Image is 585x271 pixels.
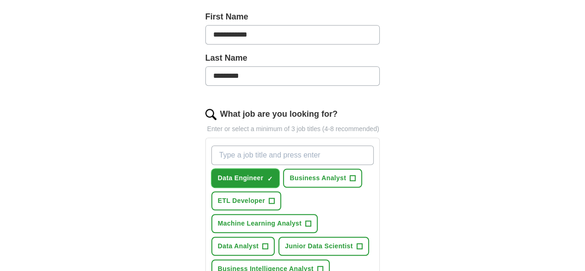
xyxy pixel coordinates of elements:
span: ETL Developer [218,196,265,206]
span: ✓ [267,175,272,183]
label: What job are you looking for? [220,108,338,120]
span: Data Engineer [218,173,264,183]
button: Junior Data Scientist [278,237,369,256]
button: Data Engineer✓ [211,169,280,188]
span: Junior Data Scientist [285,241,353,251]
label: Last Name [205,52,380,64]
button: Business Analyst [283,169,362,188]
button: ETL Developer [211,191,281,210]
img: search.png [205,109,216,120]
label: First Name [205,11,380,23]
span: Machine Learning Analyst [218,219,302,228]
input: Type a job title and press enter [211,145,374,165]
span: Data Analyst [218,241,259,251]
p: Enter or select a minimum of 3 job titles (4-8 recommended) [205,124,380,134]
button: Machine Learning Analyst [211,214,318,233]
span: Business Analyst [289,173,346,183]
button: Data Analyst [211,237,275,256]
